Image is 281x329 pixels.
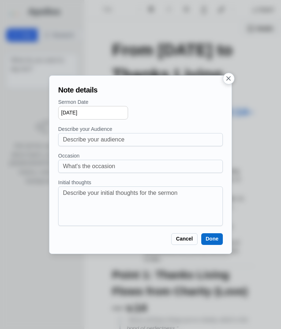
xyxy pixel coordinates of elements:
input: Describe your audience [63,133,218,146]
button: Cancel [171,233,198,245]
p: Occasion [58,152,223,160]
input: What's the occasion [63,160,218,173]
p: Initial thoughts [58,179,223,186]
h2: Note details [58,84,223,95]
p: Describe your Audience [58,125,223,133]
p: Sermon Date [58,98,223,106]
button: Done [201,233,223,245]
